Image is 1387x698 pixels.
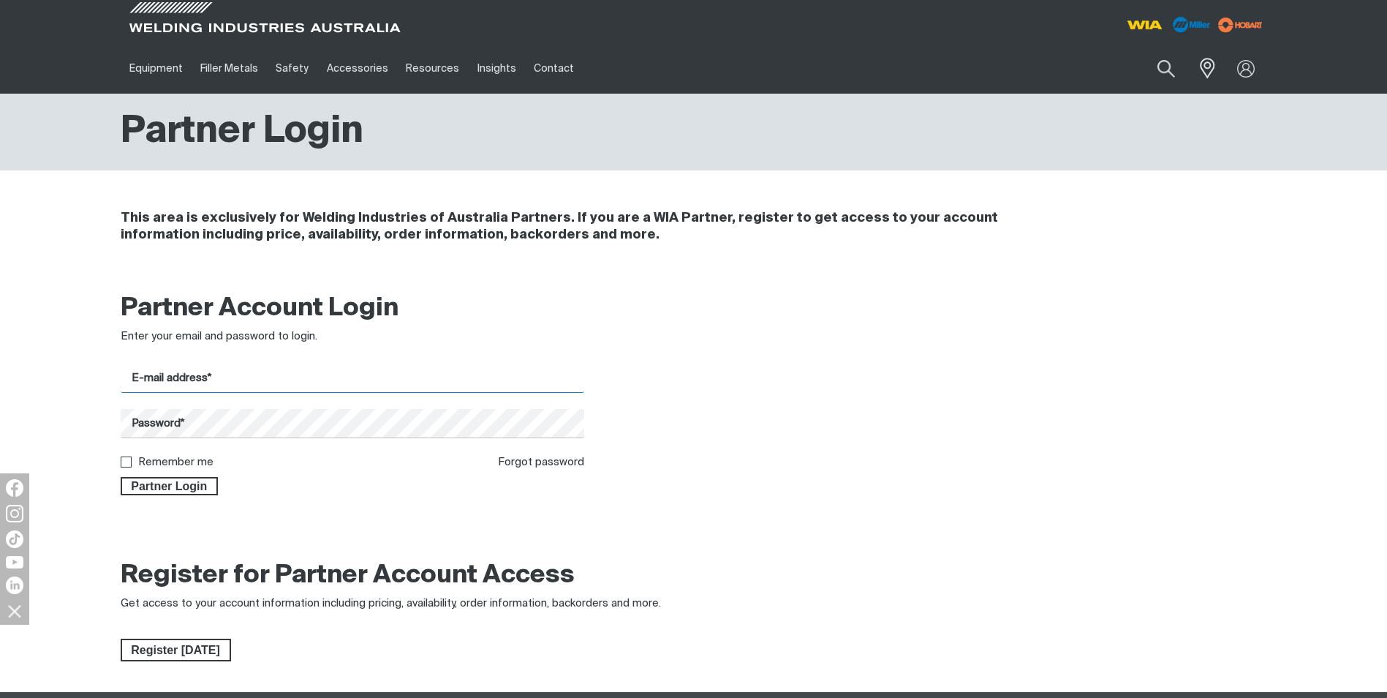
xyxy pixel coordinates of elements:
input: Product name or item number... [1122,51,1190,86]
img: hide socials [2,598,27,623]
a: Register Today [121,639,231,662]
nav: Main [121,43,980,94]
a: Contact [525,43,583,94]
a: Insights [468,43,524,94]
h1: Partner Login [121,108,363,156]
span: Get access to your account information including pricing, availability, order information, backor... [121,598,661,609]
span: Partner Login [122,477,217,496]
img: YouTube [6,556,23,568]
h4: This area is exclusively for Welding Industries of Australia Partners. If you are a WIA Partner, ... [121,210,1072,244]
img: TikTok [6,530,23,548]
span: Register [DATE] [122,639,230,662]
a: Filler Metals [192,43,267,94]
h2: Partner Account Login [121,293,585,325]
a: Resources [397,43,468,94]
a: Accessories [318,43,397,94]
img: Instagram [6,505,23,522]
img: LinkedIn [6,577,23,594]
button: Partner Login [121,477,219,496]
a: Forgot password [498,457,584,468]
a: Safety [267,43,317,94]
label: Remember me [138,457,213,468]
div: Enter your email and password to login. [121,329,585,345]
button: Search products [1141,51,1191,86]
h2: Register for Partner Account Access [121,560,575,592]
img: Facebook [6,479,23,497]
a: Equipment [121,43,192,94]
img: miller [1214,14,1267,36]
